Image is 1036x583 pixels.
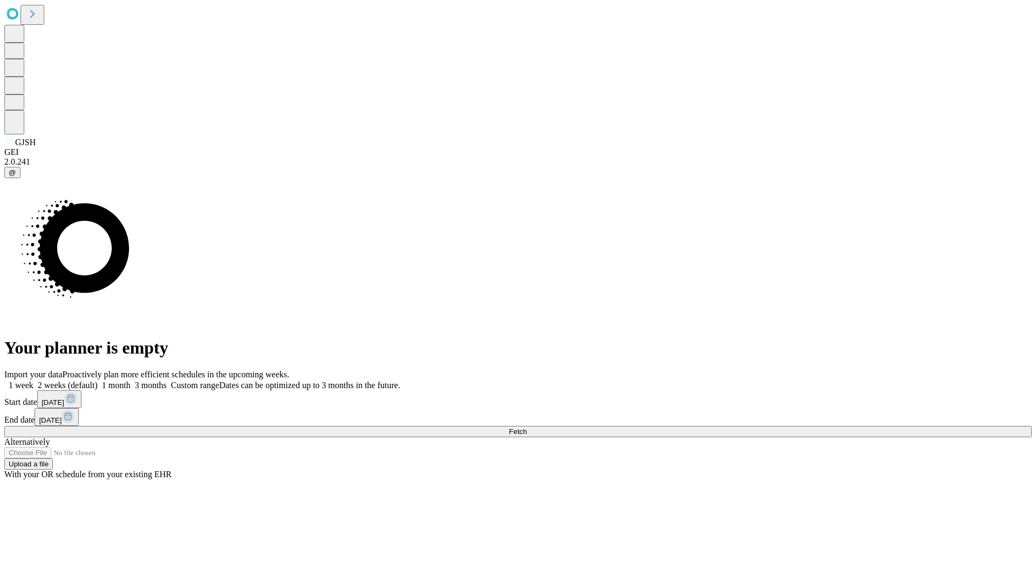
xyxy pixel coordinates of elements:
div: End date [4,408,1032,426]
h1: Your planner is empty [4,338,1032,358]
span: Alternatively [4,437,50,446]
button: @ [4,167,21,178]
button: [DATE] [35,408,79,426]
button: [DATE] [37,390,81,408]
span: Custom range [171,381,219,390]
span: Proactively plan more efficient schedules in the upcoming weeks. [63,370,289,379]
span: With your OR schedule from your existing EHR [4,470,172,479]
div: Start date [4,390,1032,408]
span: 1 month [102,381,131,390]
button: Fetch [4,426,1032,437]
span: Fetch [509,428,527,436]
span: Import your data [4,370,63,379]
span: 1 week [9,381,33,390]
span: 3 months [135,381,167,390]
span: @ [9,168,16,177]
span: [DATE] [42,398,64,406]
span: GJSH [15,138,36,147]
button: Upload a file [4,458,53,470]
div: 2.0.241 [4,157,1032,167]
span: 2 weeks (default) [38,381,98,390]
div: GEI [4,147,1032,157]
span: Dates can be optimized up to 3 months in the future. [219,381,400,390]
span: [DATE] [39,416,62,424]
